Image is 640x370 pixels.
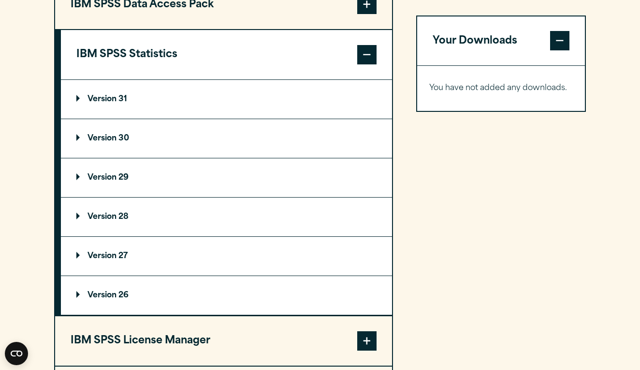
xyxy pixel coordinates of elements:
[61,79,392,315] div: IBM SPSS Statistics
[61,276,392,315] summary: Version 26
[417,66,585,111] div: Your Downloads
[61,30,392,79] button: IBM SPSS Statistics
[61,119,392,158] summary: Version 30
[61,198,392,236] summary: Version 28
[76,213,129,221] p: Version 28
[61,80,392,119] summary: Version 31
[76,135,129,142] p: Version 30
[429,82,573,96] p: You have not added any downloads.
[61,237,392,276] summary: Version 27
[76,174,129,182] p: Version 29
[5,342,28,365] button: Open CMP widget
[76,252,128,260] p: Version 27
[417,16,585,66] button: Your Downloads
[55,316,392,366] button: IBM SPSS License Manager
[76,95,127,103] p: Version 31
[76,292,129,299] p: Version 26
[61,158,392,197] summary: Version 29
